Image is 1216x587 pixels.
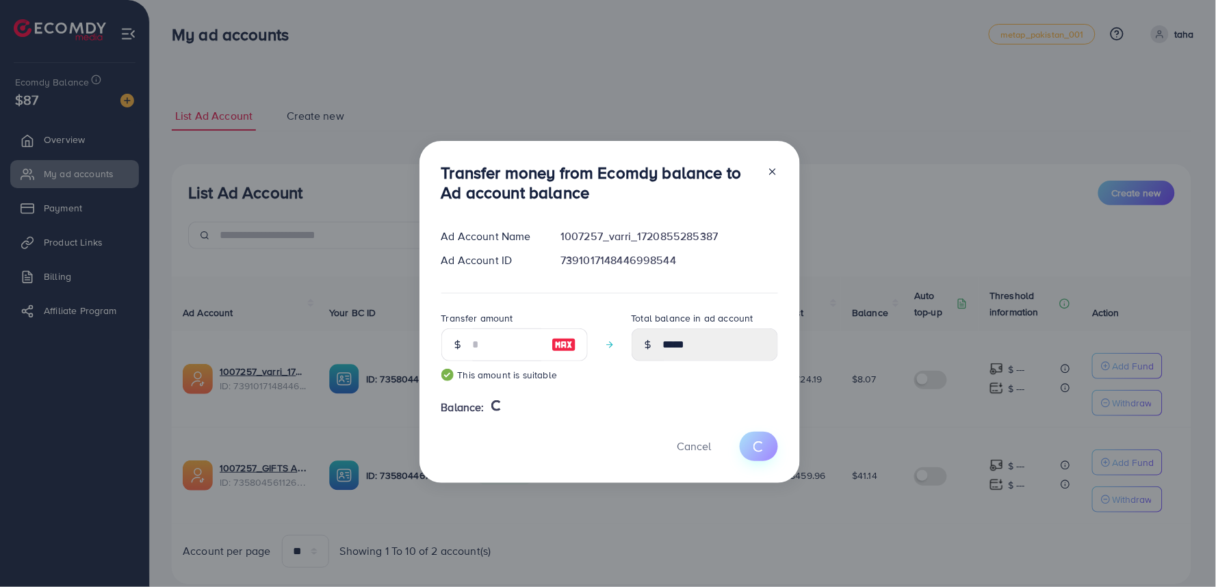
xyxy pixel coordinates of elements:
[430,252,550,268] div: Ad Account ID
[552,337,576,353] img: image
[441,163,756,203] h3: Transfer money from Ecomdy balance to Ad account balance
[677,439,712,454] span: Cancel
[441,400,484,415] span: Balance:
[441,311,513,325] label: Transfer amount
[549,252,788,268] div: 7391017148446998544
[430,229,550,244] div: Ad Account Name
[441,369,454,381] img: guide
[632,311,753,325] label: Total balance in ad account
[441,368,588,382] small: This amount is suitable
[549,229,788,244] div: 1007257_varri_1720855285387
[1158,525,1206,577] iframe: Chat
[660,432,729,461] button: Cancel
